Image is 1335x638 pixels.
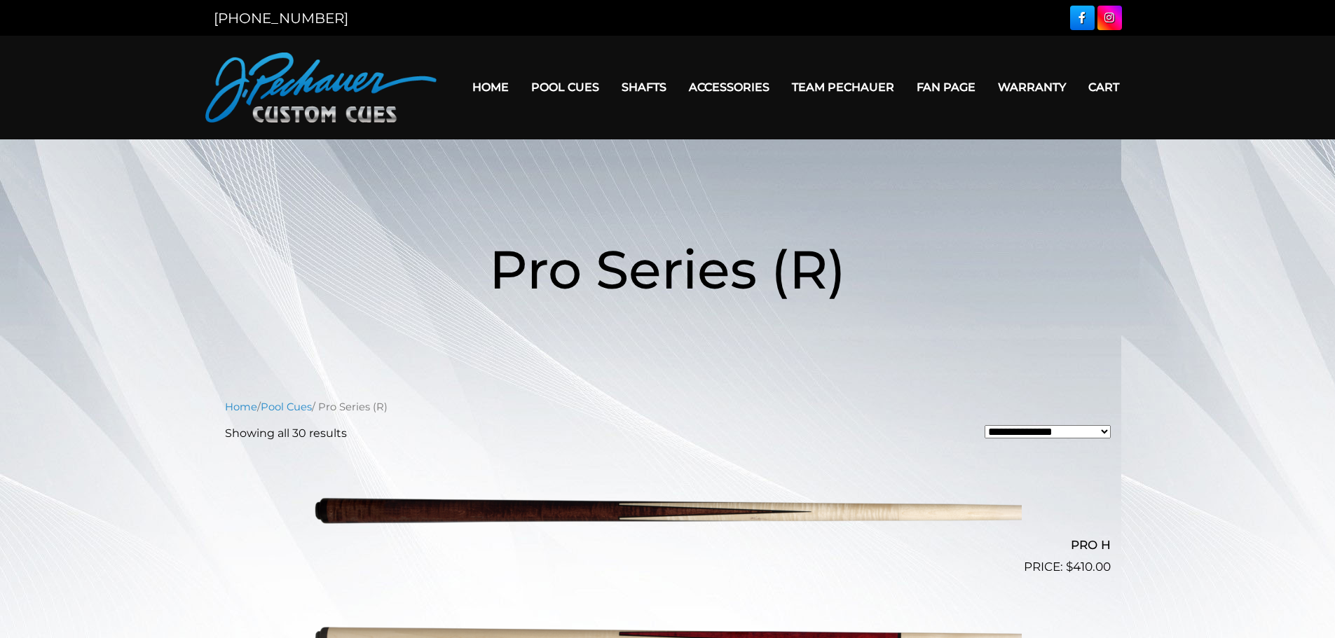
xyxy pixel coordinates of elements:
a: Team Pechauer [781,69,905,105]
a: Home [225,401,257,413]
a: Pool Cues [520,69,610,105]
a: Home [461,69,520,105]
a: Cart [1077,69,1130,105]
a: PRO H $410.00 [225,453,1111,576]
p: Showing all 30 results [225,425,347,442]
span: $ [1066,560,1073,574]
a: [PHONE_NUMBER] [214,10,348,27]
span: Pro Series (R) [489,237,846,302]
img: Pechauer Custom Cues [205,53,437,123]
nav: Breadcrumb [225,399,1111,415]
img: PRO H [314,453,1022,571]
a: Pool Cues [261,401,312,413]
a: Accessories [678,69,781,105]
bdi: 410.00 [1066,560,1111,574]
select: Shop order [985,425,1111,438]
a: Shafts [610,69,678,105]
a: Warranty [987,69,1077,105]
a: Fan Page [905,69,987,105]
h2: PRO H [225,532,1111,558]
